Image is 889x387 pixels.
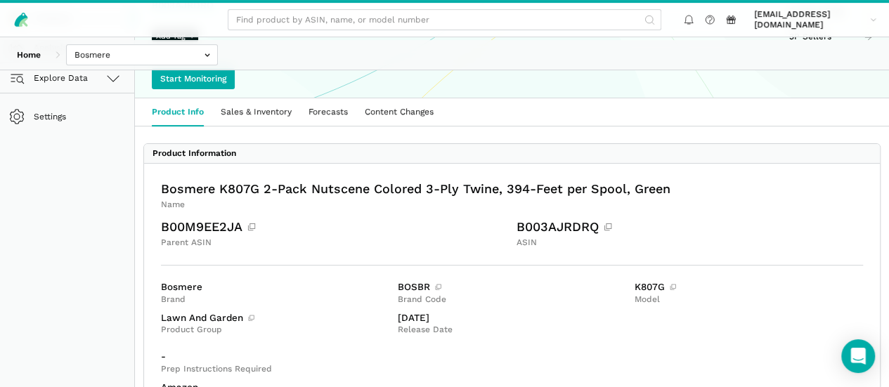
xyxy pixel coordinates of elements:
div: Product Information [153,148,236,159]
div: B003AJRDRQ [517,218,864,235]
div: Bosmere [161,282,389,292]
div: BOSBR [398,282,626,292]
div: Brand [161,294,389,305]
span: Explore Data [13,70,88,86]
a: Product Info [143,98,212,126]
div: Open Intercom Messenger [841,339,875,373]
div: Model [635,294,863,305]
div: ASIN [517,237,864,248]
div: Parent ASIN [161,237,508,248]
a: [EMAIL_ADDRESS][DOMAIN_NAME] [750,7,881,32]
div: Release Date [398,324,626,335]
div: K807G [635,282,863,292]
div: [DATE] [398,313,626,323]
a: Start Monitoring [152,68,235,89]
div: - [161,352,626,362]
div: Product Group [161,324,389,335]
input: Find product by ASIN, name, or model number [228,9,661,30]
a: Home [8,44,49,65]
input: Bosmere [66,44,218,65]
div: Name [161,199,863,210]
span: [EMAIL_ADDRESS][DOMAIN_NAME] [754,9,866,30]
div: Prep Instructions Required [161,364,626,374]
a: Sales & Inventory [212,98,300,126]
div: Brand Code [398,294,626,305]
div: Bosmere K807G 2-Pack Nutscene Colored 3-Ply Twine, 394-Feet per Spool, Green [161,181,863,197]
div: Lawn And Garden [161,313,389,323]
div: B00M9EE2JA [161,218,508,235]
a: Forecasts [300,98,356,126]
a: Content Changes [356,98,442,126]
